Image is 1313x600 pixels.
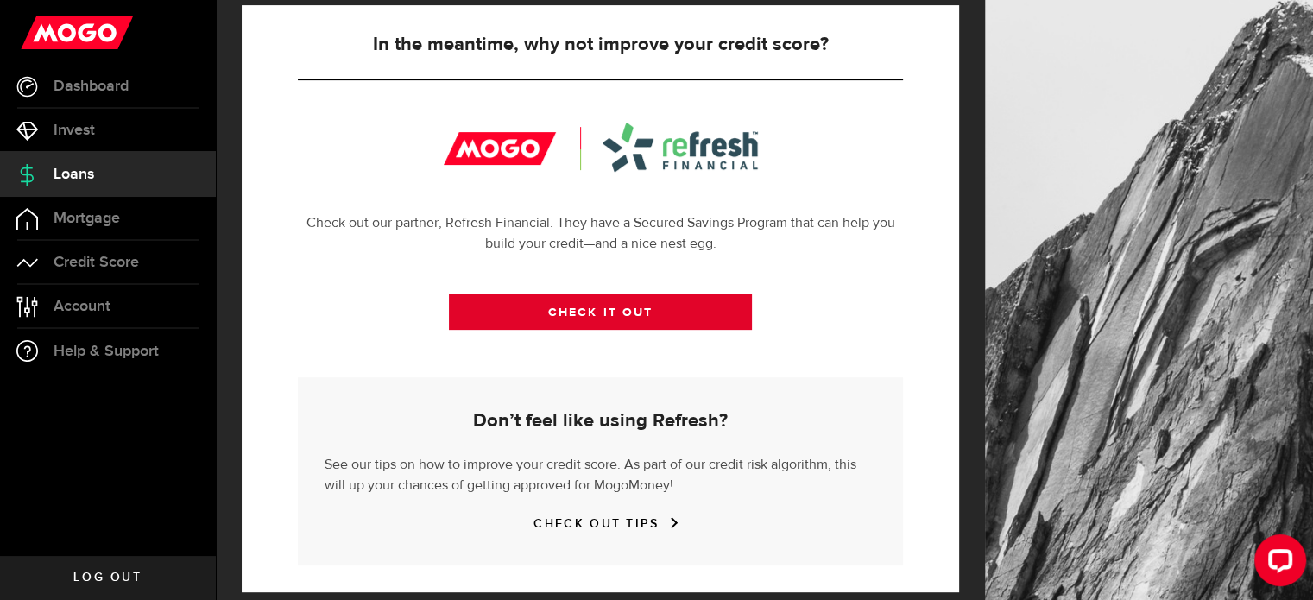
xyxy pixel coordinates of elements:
[298,35,903,55] h5: In the meantime, why not improve your credit score?
[54,255,139,270] span: Credit Score
[73,572,142,584] span: Log out
[54,123,95,138] span: Invest
[449,294,752,330] a: CHECK IT OUT
[54,167,94,182] span: Loans
[533,516,666,531] a: CHECK OUT TIPS
[325,451,876,496] p: See our tips on how to improve your credit score. As part of our credit risk algorithm, this will...
[54,79,129,94] span: Dashboard
[325,411,876,432] h5: Don’t feel like using Refresh?
[298,213,903,255] p: Check out our partner, Refresh Financial. They have a Secured Savings Program that can help you b...
[54,299,110,314] span: Account
[54,211,120,226] span: Mortgage
[1240,527,1313,600] iframe: LiveChat chat widget
[54,344,159,359] span: Help & Support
